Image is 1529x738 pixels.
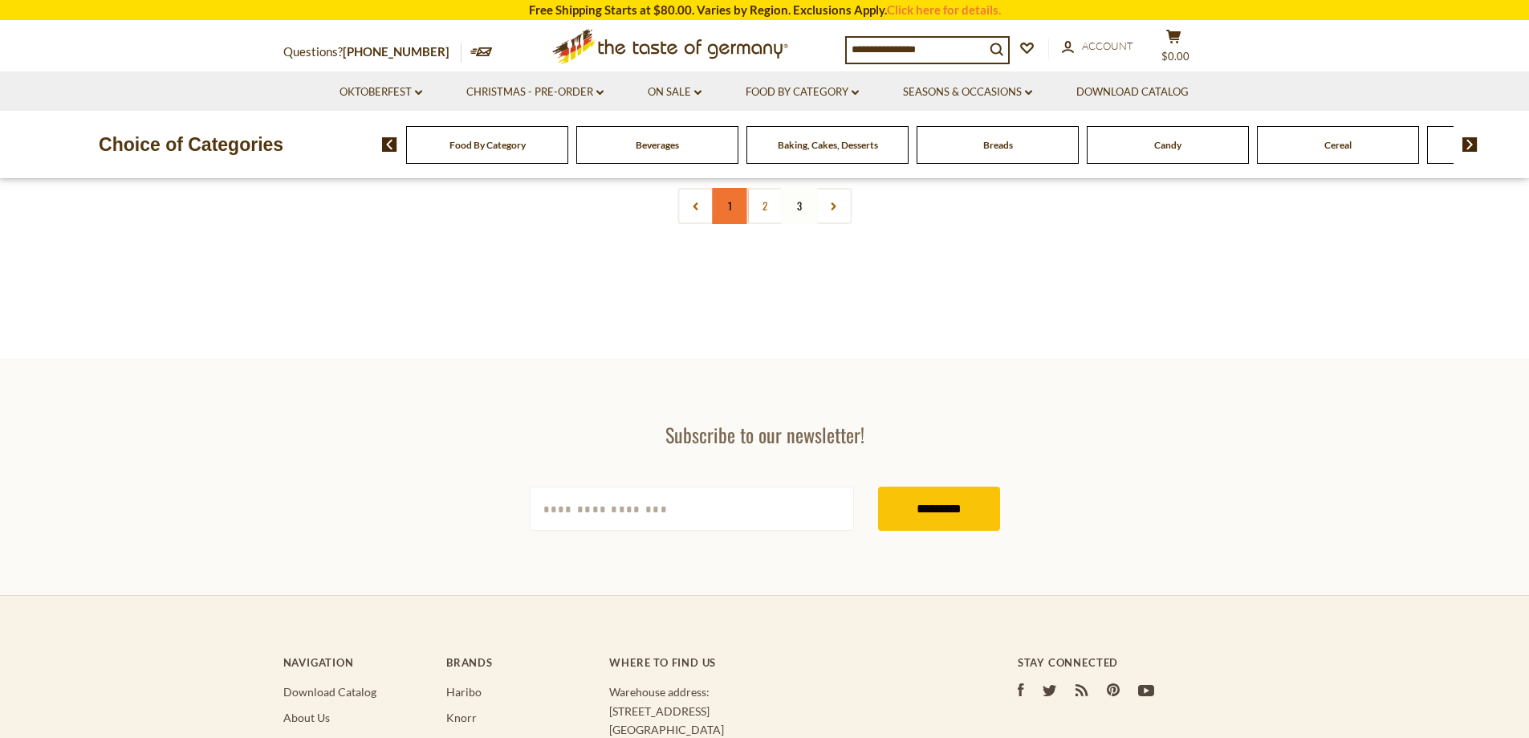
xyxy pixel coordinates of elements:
span: Account [1082,39,1133,52]
a: Download Catalog [283,685,376,699]
a: Download Catalog [1076,84,1189,101]
a: Christmas - PRE-ORDER [466,84,604,101]
a: On Sale [648,84,701,101]
h3: Subscribe to our newsletter! [530,422,1000,446]
a: Knorr [446,711,477,724]
a: Food By Category [449,139,526,151]
h4: Where to find us [609,656,953,669]
button: $0.00 [1150,29,1198,69]
a: Account [1062,38,1133,55]
a: Cereal [1324,139,1352,151]
a: Seasons & Occasions [903,84,1032,101]
a: Food By Category [746,84,859,101]
a: Beverages [636,139,679,151]
h4: Brands [446,656,593,669]
a: Haribo [446,685,482,699]
a: Click here for details. [887,2,1001,17]
a: Oktoberfest [340,84,422,101]
p: Questions? [283,42,462,63]
img: next arrow [1462,137,1478,152]
a: Baking, Cakes, Desserts [778,139,878,151]
a: Breads [983,139,1013,151]
a: Candy [1154,139,1181,151]
img: previous arrow [382,137,397,152]
span: $0.00 [1161,50,1189,63]
a: About Us [283,711,330,724]
a: 2 [746,188,783,224]
h4: Navigation [283,656,430,669]
a: 1 [712,188,748,224]
a: [PHONE_NUMBER] [343,44,449,59]
h4: Stay Connected [1018,656,1246,669]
